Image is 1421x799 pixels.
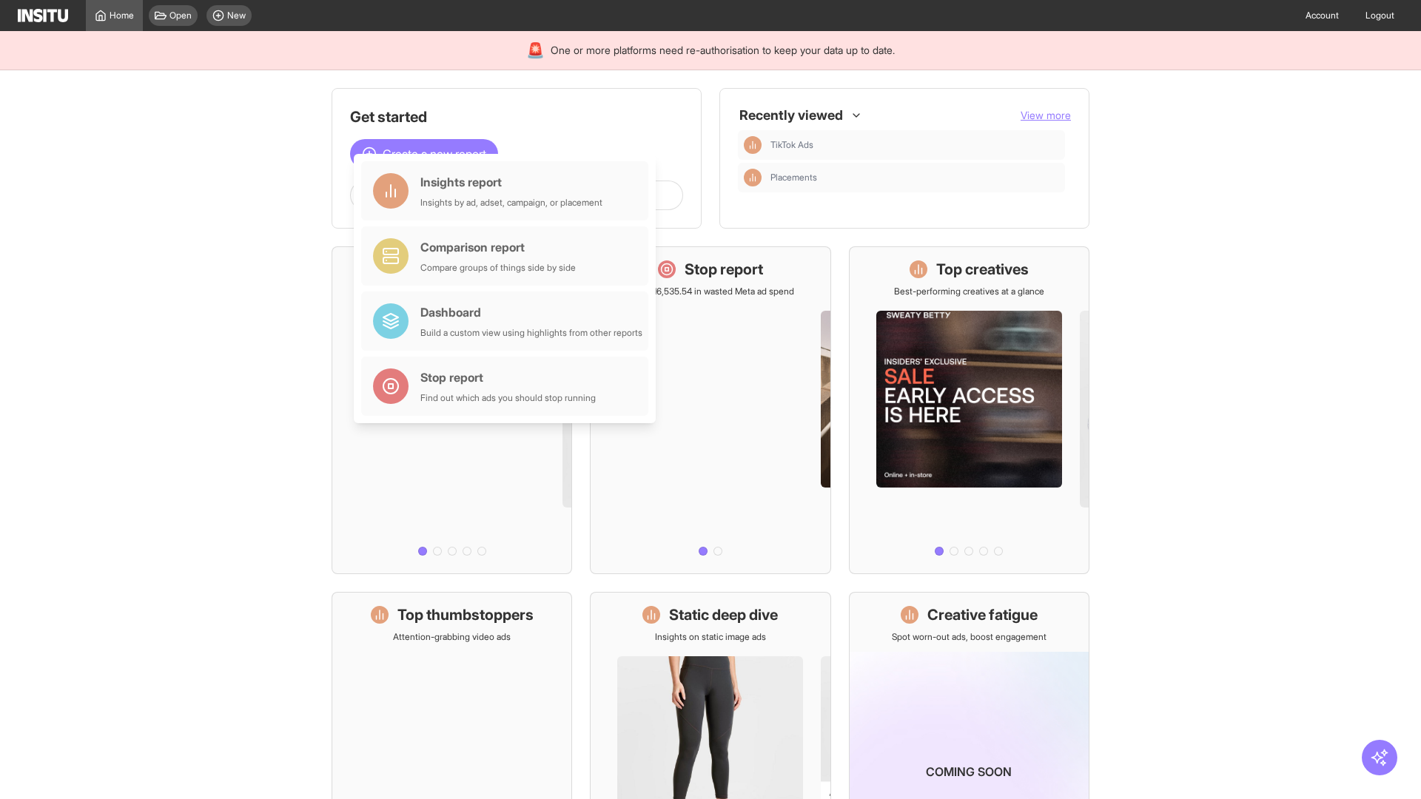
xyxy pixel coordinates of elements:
[849,246,1089,574] a: Top creativesBest-performing creatives at a glance
[110,10,134,21] span: Home
[936,259,1029,280] h1: Top creatives
[169,10,192,21] span: Open
[744,136,762,154] div: Insights
[770,172,817,183] span: Placements
[770,139,1059,151] span: TikTok Ads
[420,197,602,209] div: Insights by ad, adset, campaign, or placement
[350,139,498,169] button: Create a new report
[227,10,246,21] span: New
[551,43,895,58] span: One or more platforms need re-authorisation to keep your data up to date.
[590,246,830,574] a: Stop reportSave £16,535.54 in wasted Meta ad spend
[397,604,534,625] h1: Top thumbstoppers
[770,139,813,151] span: TikTok Ads
[685,259,763,280] h1: Stop report
[1021,108,1071,123] button: View more
[526,40,545,61] div: 🚨
[655,631,766,643] p: Insights on static image ads
[420,262,576,274] div: Compare groups of things side by side
[420,303,642,321] div: Dashboard
[744,169,762,186] div: Insights
[393,631,511,643] p: Attention-grabbing video ads
[383,145,486,163] span: Create a new report
[420,392,596,404] div: Find out which ads you should stop running
[420,173,602,191] div: Insights report
[1021,109,1071,121] span: View more
[894,286,1044,297] p: Best-performing creatives at a glance
[627,286,794,297] p: Save £16,535.54 in wasted Meta ad spend
[420,368,596,386] div: Stop report
[332,246,572,574] a: What's live nowSee all active ads instantly
[420,327,642,339] div: Build a custom view using highlights from other reports
[669,604,778,625] h1: Static deep dive
[770,172,1059,183] span: Placements
[350,107,683,127] h1: Get started
[18,9,68,22] img: Logo
[420,238,576,256] div: Comparison report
